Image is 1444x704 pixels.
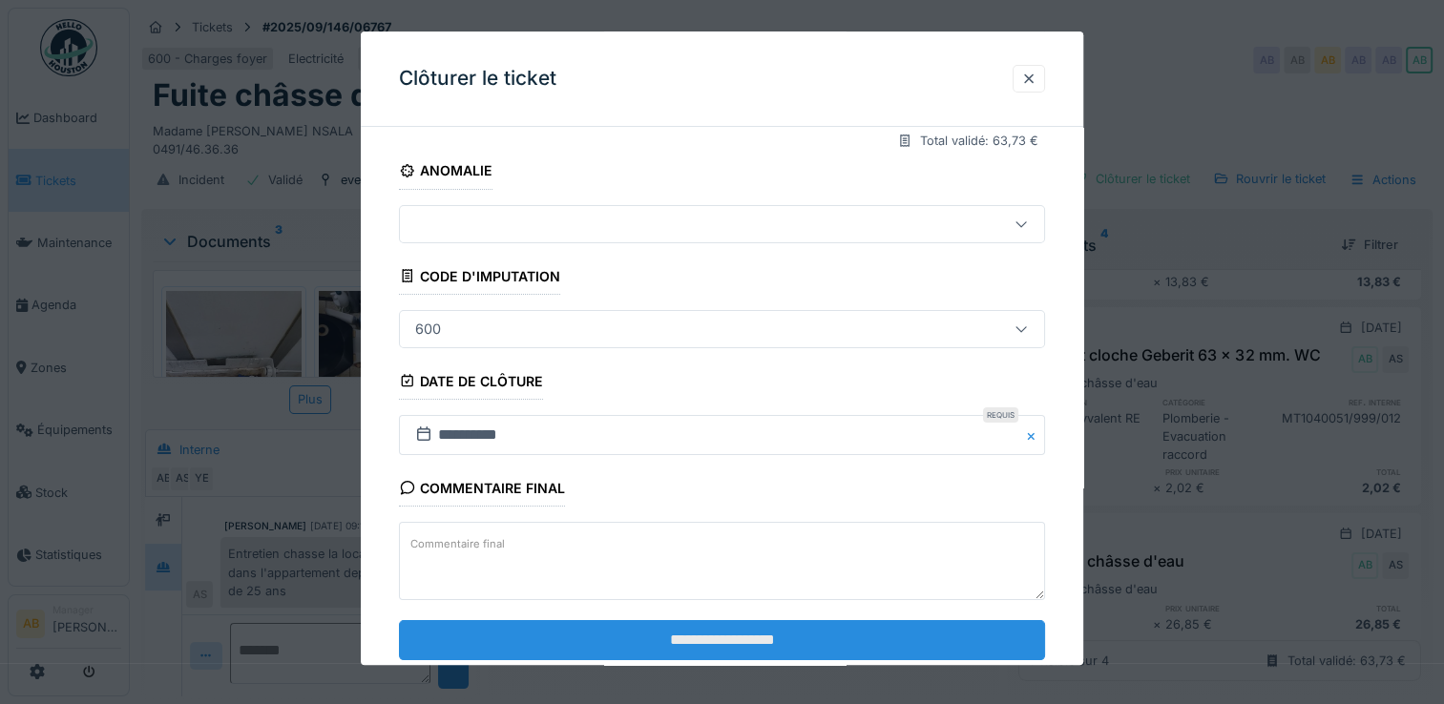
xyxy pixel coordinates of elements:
h3: Clôturer le ticket [399,67,556,91]
div: Total validé: 63,73 € [920,133,1038,151]
label: Commentaire final [407,532,509,556]
div: Date de clôture [399,367,543,400]
div: Code d'imputation [399,262,560,295]
div: Anomalie [399,157,492,190]
div: Commentaire final [399,474,565,507]
div: Requis [983,407,1018,423]
button: Close [1024,415,1045,455]
div: 600 [408,319,449,340]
